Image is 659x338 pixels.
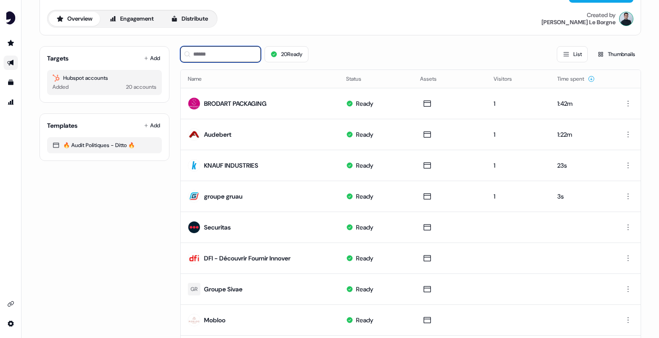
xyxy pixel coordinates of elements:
[163,12,216,26] button: Distribute
[47,54,69,63] div: Targets
[52,141,156,150] div: 🔥 Audit Politiques - Ditto 🔥
[356,192,373,201] div: Ready
[204,316,225,325] div: Mobloo
[413,70,487,88] th: Assets
[204,192,243,201] div: groupe gruau
[126,82,156,91] div: 20 accounts
[557,99,604,108] div: 1:42m
[356,161,373,170] div: Ready
[4,316,18,331] a: Go to integrations
[52,82,69,91] div: Added
[4,297,18,311] a: Go to integrations
[587,12,616,19] div: Created by
[557,130,604,139] div: 1:22m
[47,121,78,130] div: Templates
[356,316,373,325] div: Ready
[204,130,231,139] div: Audebert
[142,52,162,65] button: Add
[494,192,542,201] div: 1
[264,46,308,62] button: 20Ready
[356,130,373,139] div: Ready
[52,74,156,82] div: Hubspot accounts
[204,223,231,232] div: Securitas
[557,161,604,170] div: 23s
[494,71,523,87] button: Visitors
[142,119,162,132] button: Add
[4,36,18,50] a: Go to prospects
[204,161,258,170] div: KNAUF INDUSTRIES
[102,12,161,26] button: Engagement
[557,192,604,201] div: 3s
[356,223,373,232] div: Ready
[4,95,18,109] a: Go to attribution
[49,12,100,26] button: Overview
[494,161,542,170] div: 1
[591,46,641,62] button: Thumbnails
[204,99,267,108] div: BRODART PACKAGING
[346,71,372,87] button: Status
[542,19,616,26] div: [PERSON_NAME] Le Borgne
[494,99,542,108] div: 1
[494,130,542,139] div: 1
[557,71,595,87] button: Time spent
[204,285,243,294] div: Groupe Sivae
[356,99,373,108] div: Ready
[619,12,633,26] img: Ugo
[356,285,373,294] div: Ready
[557,46,588,62] button: List
[191,285,198,294] div: GR
[188,71,212,87] button: Name
[204,254,290,263] div: DFI - Découvrir Fournir Innover
[356,254,373,263] div: Ready
[4,75,18,90] a: Go to templates
[4,56,18,70] a: Go to outbound experience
